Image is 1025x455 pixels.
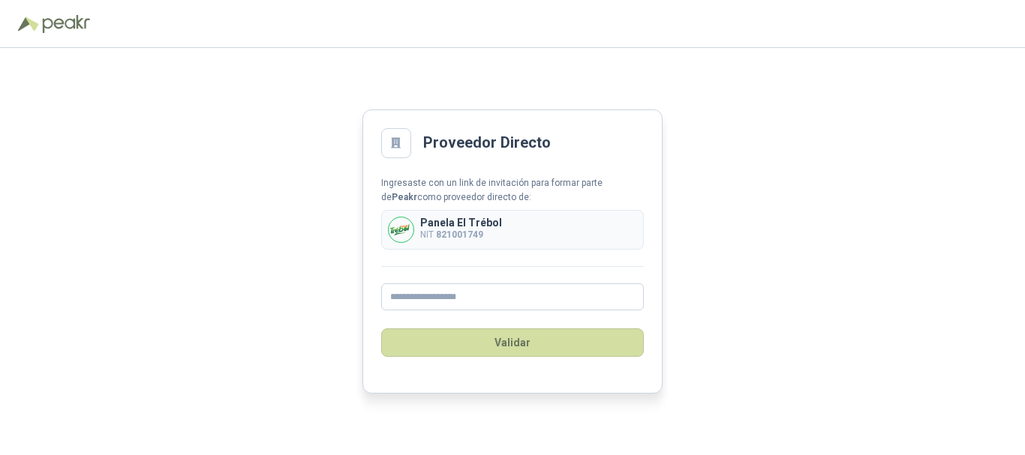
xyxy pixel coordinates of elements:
b: 821001749 [436,229,483,240]
img: Logo [18,16,39,31]
img: Company Logo [389,217,413,242]
h2: Proveedor Directo [423,131,551,154]
p: NIT [420,228,502,242]
img: Peakr [42,15,90,33]
b: Peakr [392,192,417,202]
button: Validar [381,328,644,357]
div: Ingresaste con un link de invitación para formar parte de como proveedor directo de: [381,176,644,205]
p: Panela El Trébol [420,217,502,228]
